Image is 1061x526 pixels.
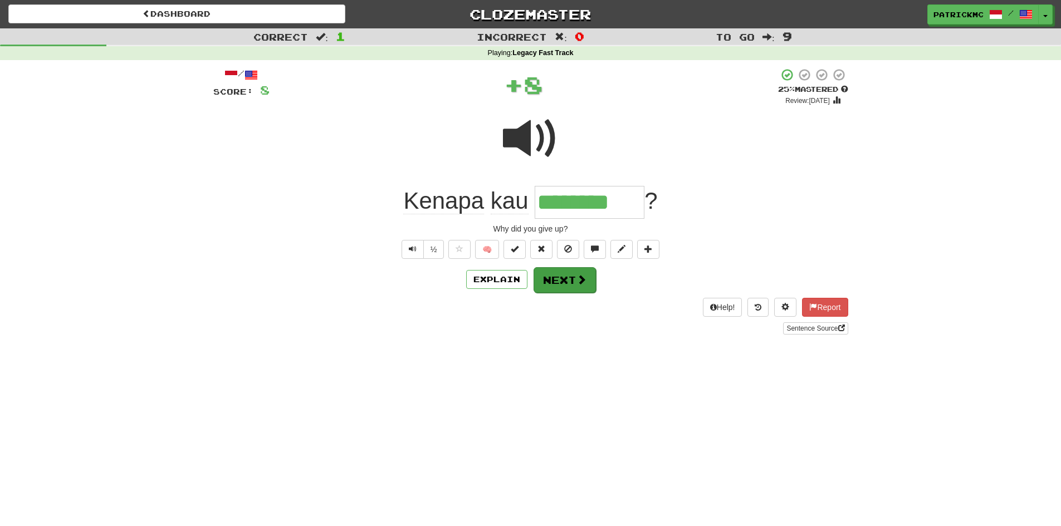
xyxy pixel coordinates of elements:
[524,71,543,99] span: 8
[504,68,524,101] span: +
[336,30,345,43] span: 1
[637,240,659,259] button: Add to collection (alt+a)
[213,223,848,234] div: Why did you give up?
[213,87,253,96] span: Score:
[762,32,775,42] span: :
[8,4,345,23] a: Dashboard
[783,30,792,43] span: 9
[423,240,444,259] button: ½
[785,97,830,105] small: Review: [DATE]
[802,298,848,317] button: Report
[933,9,984,19] span: PatrickMC
[747,298,769,317] button: Round history (alt+y)
[1008,9,1014,17] span: /
[316,32,328,42] span: :
[778,85,848,95] div: Mastered
[584,240,606,259] button: Discuss sentence (alt+u)
[644,188,657,214] span: ?
[399,240,444,259] div: Text-to-speech controls
[402,240,424,259] button: Play sentence audio (ctl+space)
[703,298,742,317] button: Help!
[491,188,529,214] span: kau
[610,240,633,259] button: Edit sentence (alt+d)
[927,4,1039,24] a: PatrickMC /
[783,322,848,335] a: Sentence Source
[512,49,573,57] strong: Legacy Fast Track
[575,30,584,43] span: 0
[716,31,755,42] span: To go
[403,188,484,214] span: Kenapa
[362,4,699,24] a: Clozemaster
[503,240,526,259] button: Set this sentence to 100% Mastered (alt+m)
[530,240,552,259] button: Reset to 0% Mastered (alt+r)
[448,240,471,259] button: Favorite sentence (alt+f)
[260,83,270,97] span: 8
[466,270,527,289] button: Explain
[477,31,547,42] span: Incorrect
[555,32,567,42] span: :
[534,267,596,293] button: Next
[778,85,795,94] span: 25 %
[213,68,270,82] div: /
[253,31,308,42] span: Correct
[557,240,579,259] button: Ignore sentence (alt+i)
[475,240,499,259] button: 🧠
